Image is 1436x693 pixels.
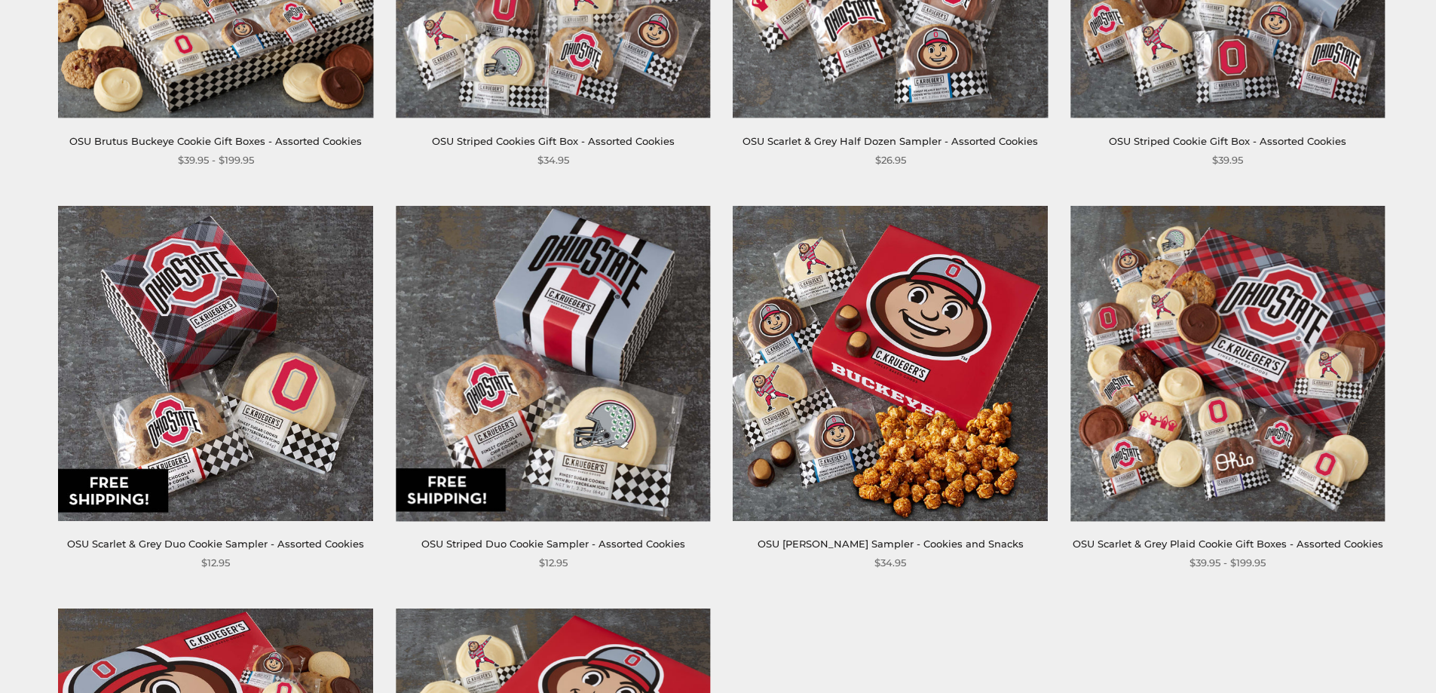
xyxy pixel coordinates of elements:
[733,206,1048,520] img: OSU Brutus Buckeye Sampler - Cookies and Snacks
[178,152,254,168] span: $39.95 - $199.95
[69,135,362,147] a: OSU Brutus Buckeye Cookie Gift Boxes - Assorted Cookies
[874,555,906,571] span: $34.95
[1190,555,1266,571] span: $39.95 - $199.95
[539,555,568,571] span: $12.95
[742,135,1038,147] a: OSU Scarlet & Grey Half Dozen Sampler - Assorted Cookies
[1073,538,1383,550] a: OSU Scarlet & Grey Plaid Cookie Gift Boxes - Assorted Cookies
[1212,152,1243,168] span: $39.95
[758,538,1024,550] a: OSU [PERSON_NAME] Sampler - Cookies and Snacks
[421,538,685,550] a: OSU Striped Duo Cookie Sampler - Assorted Cookies
[537,152,569,168] span: $34.95
[396,206,710,520] img: OSU Striped Duo Cookie Sampler - Assorted Cookies
[59,206,373,520] img: OSU Scarlet & Grey Duo Cookie Sampler - Assorted Cookies
[67,538,364,550] a: OSU Scarlet & Grey Duo Cookie Sampler - Assorted Cookies
[432,135,675,147] a: OSU Striped Cookies Gift Box - Assorted Cookies
[201,555,230,571] span: $12.95
[1070,206,1385,520] img: OSU Scarlet & Grey Plaid Cookie Gift Boxes - Assorted Cookies
[875,152,906,168] span: $26.95
[1109,135,1346,147] a: OSU Striped Cookie Gift Box - Assorted Cookies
